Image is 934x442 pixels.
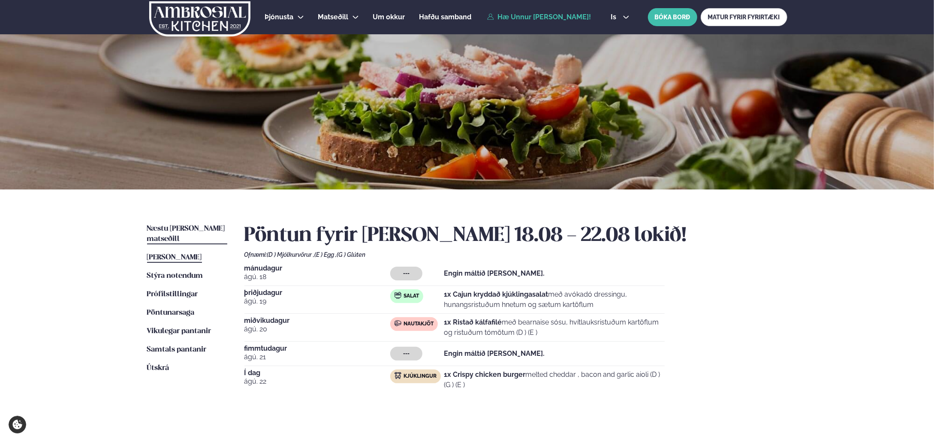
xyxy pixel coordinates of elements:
a: Hafðu samband [419,12,472,22]
span: Salat [404,293,419,300]
a: Cookie settings [9,416,26,433]
span: Prófílstillingar [147,291,198,298]
span: Pöntunarsaga [147,309,195,316]
span: Nautakjöt [404,321,434,328]
a: [PERSON_NAME] [147,253,202,263]
strong: 1x Ristað kálfafilé [444,318,502,326]
img: salad.svg [395,292,401,299]
a: Um okkur [373,12,405,22]
a: Matseðill [318,12,349,22]
span: (D ) Mjólkurvörur , [267,251,315,258]
span: Um okkur [373,13,405,21]
span: Útskrá [147,364,169,372]
a: Prófílstillingar [147,289,198,300]
p: með bearnaise sósu, hvítlauksristuðum kartöflum og ristuðum tómötum (D ) (E ) [444,317,665,338]
img: beef.svg [395,320,401,327]
span: mánudagur [244,265,390,272]
button: BÓKA BORÐ [648,8,697,26]
a: Stýra notendum [147,271,203,281]
span: Stýra notendum [147,272,203,280]
a: Vikulegar pantanir [147,326,211,337]
span: Vikulegar pantanir [147,328,211,335]
p: með avókadó dressingu, hunangsristuðum hnetum og sætum kartöflum [444,289,665,310]
h2: Pöntun fyrir [PERSON_NAME] 18.08 - 22.08 lokið! [244,224,787,248]
span: is [611,14,619,21]
img: logo [149,1,251,36]
span: ágú. 19 [244,296,390,307]
span: ágú. 18 [244,272,390,282]
a: Útskrá [147,363,169,373]
span: Hafðu samband [419,13,472,21]
strong: Engin máltíð [PERSON_NAME]. [444,269,545,277]
span: Samtals pantanir [147,346,207,353]
span: fimmtudagur [244,345,390,352]
a: Næstu [PERSON_NAME] matseðill [147,224,227,244]
span: ágú. 22 [244,376,390,387]
span: Matseðill [318,13,349,21]
span: Kjúklingur [404,373,437,380]
span: (G ) Glúten [337,251,366,258]
a: MATUR FYRIR FYRIRTÆKI [701,8,787,26]
a: Hæ Unnur [PERSON_NAME]! [487,13,591,21]
strong: Engin máltíð [PERSON_NAME]. [444,349,545,358]
button: is [604,14,636,21]
span: miðvikudagur [244,317,390,324]
span: (E ) Egg , [315,251,337,258]
span: Í dag [244,370,390,376]
span: þriðjudagur [244,289,390,296]
span: Þjónusta [265,13,294,21]
span: [PERSON_NAME] [147,254,202,261]
a: Samtals pantanir [147,345,207,355]
span: ágú. 20 [244,324,390,334]
span: --- [403,270,410,277]
span: Næstu [PERSON_NAME] matseðill [147,225,225,243]
div: Ofnæmi: [244,251,787,258]
a: Þjónusta [265,12,294,22]
span: ágú. 21 [244,352,390,362]
a: Pöntunarsaga [147,308,195,318]
span: --- [403,350,410,357]
img: chicken.svg [395,372,401,379]
p: melted cheddar , bacon and garlic aioli (D ) (G ) (E ) [444,370,665,390]
strong: 1x Cajun kryddað kjúklingasalat [444,290,548,298]
strong: 1x Crispy chicken burger [444,370,525,379]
